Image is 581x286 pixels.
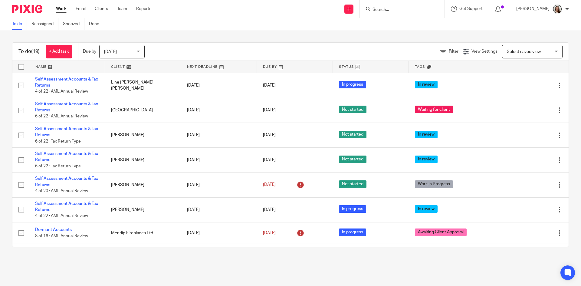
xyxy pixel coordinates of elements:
[35,234,88,238] span: 8 of 16 · AML Annual Review
[415,156,438,163] span: In review
[415,106,453,113] span: Waiting for client
[35,189,88,193] span: 4 of 20 · AML Annual Review
[181,244,257,268] td: [DATE]
[105,73,181,98] td: Line [PERSON_NAME] [PERSON_NAME]
[105,148,181,173] td: [PERSON_NAME]
[35,202,98,212] a: Self Assessment Accounts & Tax Returns
[553,4,562,14] img: Profile.png
[83,48,96,54] p: Due by
[105,173,181,197] td: [PERSON_NAME]
[459,7,483,11] span: Get Support
[181,148,257,173] td: [DATE]
[12,5,42,13] img: Pixie
[136,6,151,12] a: Reports
[181,123,257,147] td: [DATE]
[263,158,276,162] span: [DATE]
[339,106,366,113] span: Not started
[181,98,257,123] td: [DATE]
[339,131,366,138] span: Not started
[63,18,84,30] a: Snoozed
[263,231,276,235] span: [DATE]
[56,6,67,12] a: Work
[181,73,257,98] td: [DATE]
[105,197,181,222] td: [PERSON_NAME]
[35,127,98,137] a: Self Assessment Accounts & Tax Returns
[372,7,426,13] input: Search
[339,81,366,88] span: In progress
[46,45,72,58] a: + Add task
[95,6,108,12] a: Clients
[35,228,72,232] a: Dormant Accounts
[105,98,181,123] td: [GEOGRAPHIC_DATA]
[263,108,276,112] span: [DATE]
[263,183,276,187] span: [DATE]
[339,156,366,163] span: Not started
[181,222,257,244] td: [DATE]
[35,214,88,218] span: 4 of 22 · AML Annual Review
[35,164,81,168] span: 6 of 22 · Tax Return Type
[339,205,366,213] span: In progress
[471,49,497,54] span: View Settings
[105,222,181,244] td: Mendip Fireplaces Ltd
[31,18,58,30] a: Reassigned
[507,50,541,54] span: Select saved view
[339,228,366,236] span: In progress
[339,180,366,188] span: Not started
[35,114,88,119] span: 6 of 22 · AML Annual Review
[35,102,98,112] a: Self Assessment Accounts & Tax Returns
[105,123,181,147] td: [PERSON_NAME]
[35,77,98,87] a: Self Assessment Accounts & Tax Returns
[181,197,257,222] td: [DATE]
[76,6,86,12] a: Email
[449,49,458,54] span: Filter
[117,6,127,12] a: Team
[35,139,81,143] span: 6 of 22 · Tax Return Type
[104,50,117,54] span: [DATE]
[12,18,27,30] a: To do
[181,173,257,197] td: [DATE]
[31,49,40,54] span: (19)
[415,205,438,213] span: In review
[415,131,438,138] span: In review
[415,81,438,88] span: In review
[35,89,88,94] span: 4 of 22 · AML Annual Review
[35,176,98,187] a: Self Assessment Accounts & Tax Returns
[415,228,467,236] span: Awaiting Client Approval
[263,83,276,87] span: [DATE]
[415,180,453,188] span: Work in Progress
[263,133,276,137] span: [DATE]
[35,152,98,162] a: Self Assessment Accounts & Tax Returns
[105,244,181,268] td: Heroes Productions Ltd
[18,48,40,55] h1: To do
[415,65,425,68] span: Tags
[89,18,104,30] a: Done
[516,6,550,12] p: [PERSON_NAME]
[263,208,276,212] span: [DATE]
